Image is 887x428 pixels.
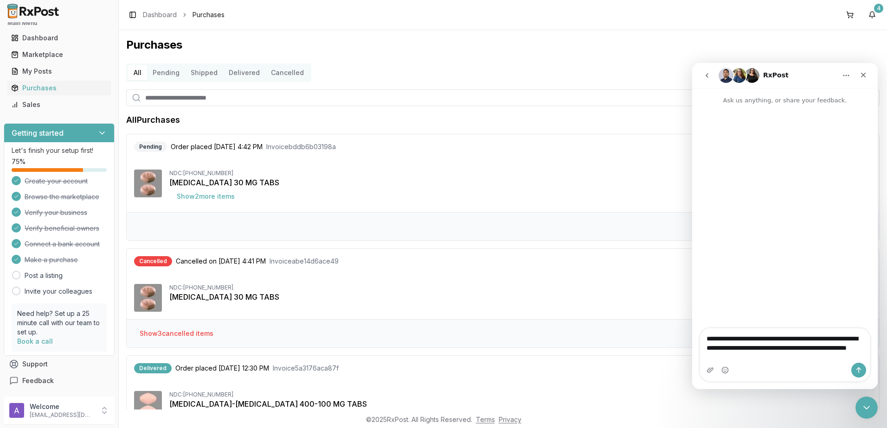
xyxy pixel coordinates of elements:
span: Make a purchase [25,255,78,264]
span: Order placed [DATE] 4:42 PM [171,142,263,151]
button: My Posts [4,64,115,79]
button: Feedback [4,372,115,389]
span: Feedback [22,376,54,385]
span: Order placed [DATE] 12:30 PM [175,364,269,373]
img: Otezla 30 MG TABS [134,284,162,312]
button: Show2more items [169,188,242,205]
div: Dashboard [11,33,107,43]
div: Purchases [11,83,107,93]
p: [EMAIL_ADDRESS][DOMAIN_NAME] [30,411,94,419]
p: Need help? Set up a 25 minute call with our team to set up. [17,309,101,337]
button: Show3cancelled items [132,325,221,342]
h1: Purchases [126,38,880,52]
a: Purchases [7,80,111,96]
button: Dashboard [4,31,115,45]
span: Verify beneficial owners [25,224,99,233]
span: Browse the marketplace [25,192,99,201]
div: Sales [11,100,107,109]
button: Sales [4,97,115,112]
a: Marketplace [7,46,111,63]
img: Sofosbuvir-Velpatasvir 400-100 MG TABS [134,391,162,419]
div: [MEDICAL_DATA] 30 MG TABS [169,177,872,188]
a: Book a call [17,337,53,345]
button: Cancelled [265,65,309,80]
img: User avatar [9,403,24,418]
div: [MEDICAL_DATA]-[MEDICAL_DATA] 400-100 MG TABS [169,398,872,409]
span: Invoice 5a3176aca87f [273,364,339,373]
div: [MEDICAL_DATA] 30 MG TABS [169,291,872,302]
img: Otezla 30 MG TABS [134,170,162,197]
iframe: Intercom live chat [855,397,878,419]
nav: breadcrumb [143,10,225,19]
h1: All Purchases [126,113,180,126]
div: Pending [134,142,167,152]
button: Delivered [223,65,265,80]
span: Connect a bank account [25,239,100,249]
span: Invoice bddb6b03198a [266,142,336,151]
p: Welcome [30,402,94,411]
div: 4 [874,4,883,13]
div: Marketplace [11,50,107,59]
div: NDC: [PHONE_NUMBER] [169,284,872,291]
button: 4 [865,7,880,22]
img: RxPost Logo [4,4,63,19]
span: Invoice abe14d6ace49 [270,257,339,266]
button: All [128,65,147,80]
span: Purchases [193,10,225,19]
button: Pending [147,65,185,80]
button: Support [4,356,115,372]
span: Cancelled on [DATE] 4:41 PM [176,257,266,266]
a: Post a listing [25,271,63,280]
a: Sales [7,96,111,113]
span: Verify your business [25,208,87,217]
div: My Posts [11,67,107,76]
div: Delivered [134,363,172,373]
p: Let's finish your setup first! [12,146,107,155]
a: Privacy [499,415,521,423]
button: Marketplace [4,47,115,62]
button: Shipped [185,65,223,80]
a: Dashboard [143,10,177,19]
a: My Posts [7,63,111,80]
div: NDC: [PHONE_NUMBER] [169,170,872,177]
a: Dashboard [7,30,111,46]
iframe: Intercom live chat [692,63,878,389]
div: Cancelled [134,256,172,266]
div: NDC: [PHONE_NUMBER] [169,391,872,398]
span: Create your account [25,176,88,186]
span: 75 % [12,157,26,166]
h2: Main Menu [7,19,111,27]
a: Terms [476,415,495,423]
h3: Getting started [12,127,64,138]
a: Invite your colleagues [25,287,92,296]
button: Purchases [4,81,115,95]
